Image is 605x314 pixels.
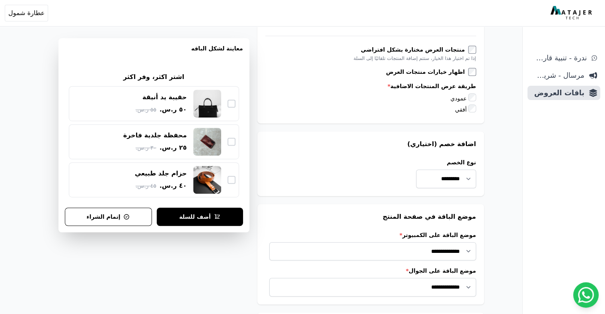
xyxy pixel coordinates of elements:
span: ٣٠ ر.س. [136,144,156,152]
h3: اضافة خصم (اختياري) [265,139,476,149]
span: ٤٥ ر.س. [136,182,156,190]
button: عطارة شمول [5,5,48,21]
span: ٥٥ ر.س. [136,106,156,114]
h2: اشتر اكثر، وفر اكثر [123,72,184,82]
input: عمودي [468,93,476,101]
div: محفظة جلدية فاخرة [123,131,187,140]
img: محفظة جلدية فاخرة [193,128,221,156]
span: باقات العروض [531,87,584,98]
input: أفقي [468,104,476,112]
h3: موضع الباقة في صفحة المنتج [265,212,476,222]
img: حزام جلد طبيعي [193,166,221,194]
button: إتمام الشراء [65,208,152,226]
span: ٢٥ ر.س. [160,143,187,152]
span: عطارة شمول [8,8,45,18]
label: أفقي [455,106,476,113]
span: ندرة - تنبية قارب علي النفاذ [531,52,587,64]
span: ٥٠ ر.س. [160,105,187,114]
label: موضع الباقة على الجوال [265,267,476,275]
label: عمودي [450,95,476,102]
h3: معاينة لشكل الباقه [65,44,243,62]
button: أضف للسلة [157,208,243,226]
label: نوع الخصم [416,158,476,166]
label: طريقة عرض المنتجات الاضافية [265,82,476,90]
div: حزام جلد طبيعي [135,169,187,178]
span: ٤٠ ر.س. [160,181,187,191]
div: إذا تم اختيار هذا الخيار، ستتم إضافة المنتجات تلقائيًا إلى السلة [265,55,476,62]
img: MatajerTech Logo [551,6,594,20]
img: حقيبة يد أنيقة [193,90,221,118]
span: مرسال - شريط دعاية [531,70,584,81]
label: موضع الباقة على الكمبيوتر [265,231,476,239]
label: منتجات العرض مختارة بشكل افتراضي [361,46,468,54]
div: حقيبة يد أنيقة [142,93,187,102]
label: اظهار خيارات منتجات العرض [386,68,468,76]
